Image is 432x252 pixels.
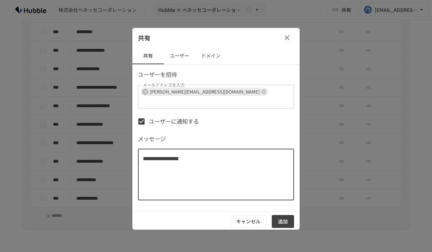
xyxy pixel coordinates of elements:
button: 追加 [272,215,294,228]
label: メールアドレスを入力 [143,82,185,88]
button: 共有 [132,47,164,64]
p: ユーザーを招待 [138,70,294,79]
button: ユーザー [164,47,195,64]
p: メッセージ [138,134,294,143]
span: [PERSON_NAME][EMAIL_ADDRESS][DOMAIN_NAME] [147,88,262,96]
div: Y [142,89,148,95]
div: Y[PERSON_NAME][EMAIL_ADDRESS][DOMAIN_NAME] [141,88,268,96]
button: ドメイン [195,47,226,64]
div: 共有 [132,28,300,47]
button: キャンセル [231,215,266,228]
span: ユーザーに通知する [149,117,199,126]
